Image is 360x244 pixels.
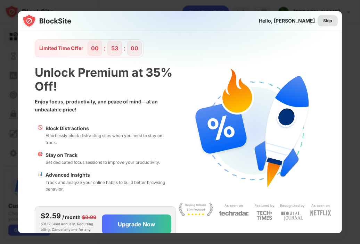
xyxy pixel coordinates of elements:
[323,17,332,24] div: Skip
[189,65,321,197] img: specialOfferDiscount.svg
[310,210,331,216] img: light-netflix.svg
[281,210,303,222] img: light-digital-journal.svg
[46,151,160,159] div: Stay on Track
[219,210,249,216] img: light-techradar.svg
[38,171,43,192] div: 📊
[118,221,155,228] div: Upgrade Now
[179,202,213,216] img: light-stay-focus.svg
[22,11,346,125] img: gradient.svg
[41,211,96,238] div: $31.12 Billed annually. Recurring billing. Cancel anytime for any reason
[311,202,330,209] div: As seen on
[46,171,173,179] div: Advanced Insights
[224,202,243,209] div: As seen on
[46,179,173,192] div: Track and analyze your online habits to build better browsing behavior.
[38,125,43,146] div: 🚫
[38,151,43,166] div: 🎯
[254,202,275,209] div: Featured by
[256,210,272,220] img: light-techtimes.svg
[46,132,173,145] div: Effortlessly block distracting sites when you need to stay on track.
[82,213,96,221] div: $3.99
[46,159,160,166] div: Set dedicated focus sessions to improve your productivity.
[62,213,81,221] div: / month
[41,211,61,221] div: $2.59
[280,202,305,209] div: Recognized by
[46,125,173,132] div: Block Distractions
